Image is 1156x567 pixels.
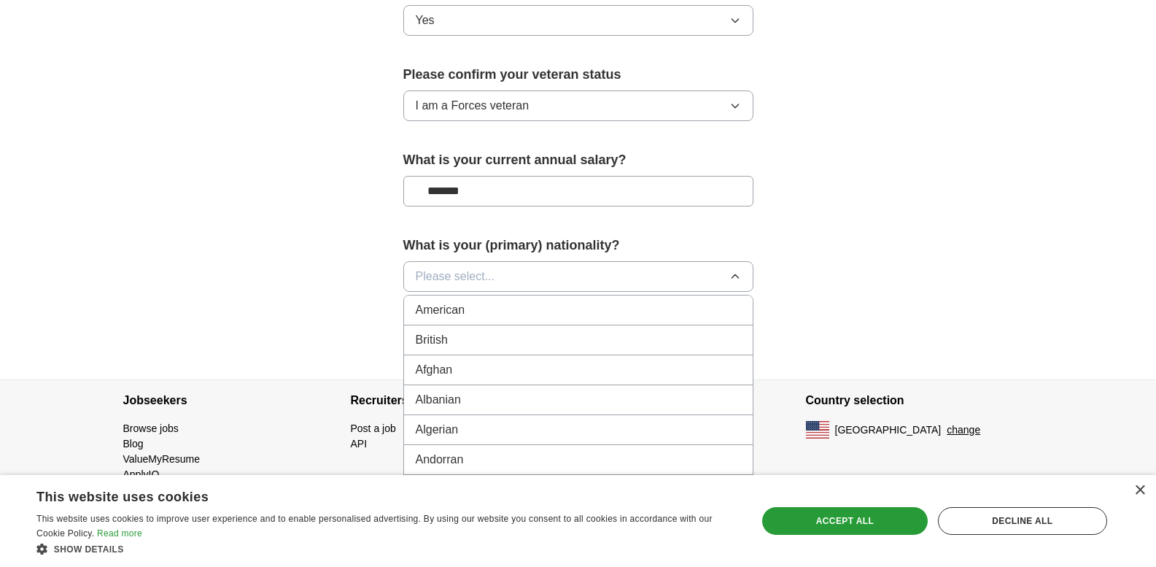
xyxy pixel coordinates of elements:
[123,438,144,450] a: Blog
[416,97,529,115] span: I am a Forces veteran
[416,301,465,319] span: American
[416,391,461,409] span: Albanian
[123,468,160,480] a: ApplyIQ
[36,514,713,539] span: This website uses cookies to improve user experience and to enable personalised advertising. By u...
[403,150,753,170] label: What is your current annual salary?
[806,380,1033,421] h4: Country selection
[1134,485,1145,496] div: Close
[416,451,464,468] span: Andorran
[416,12,435,29] span: Yes
[806,421,829,439] img: US flag
[938,507,1107,535] div: Decline all
[351,438,368,450] a: API
[403,65,753,85] label: Please confirm your veteran status
[123,453,201,465] a: ValueMyResume
[36,541,736,556] div: Show details
[416,421,459,439] span: Algerian
[835,423,942,438] span: [GEOGRAPHIC_DATA]
[416,361,453,379] span: Afghan
[403,5,753,36] button: Yes
[762,507,928,535] div: Accept all
[36,484,699,506] div: This website uses cookies
[54,544,124,555] span: Show details
[416,331,448,349] span: British
[403,261,753,292] button: Please select...
[123,423,179,434] a: Browse jobs
[416,268,495,285] span: Please select...
[351,423,396,434] a: Post a job
[403,90,753,121] button: I am a Forces veteran
[403,236,753,255] label: What is your (primary) nationality?
[947,423,980,438] button: change
[97,528,142,539] a: Read more, opens a new window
